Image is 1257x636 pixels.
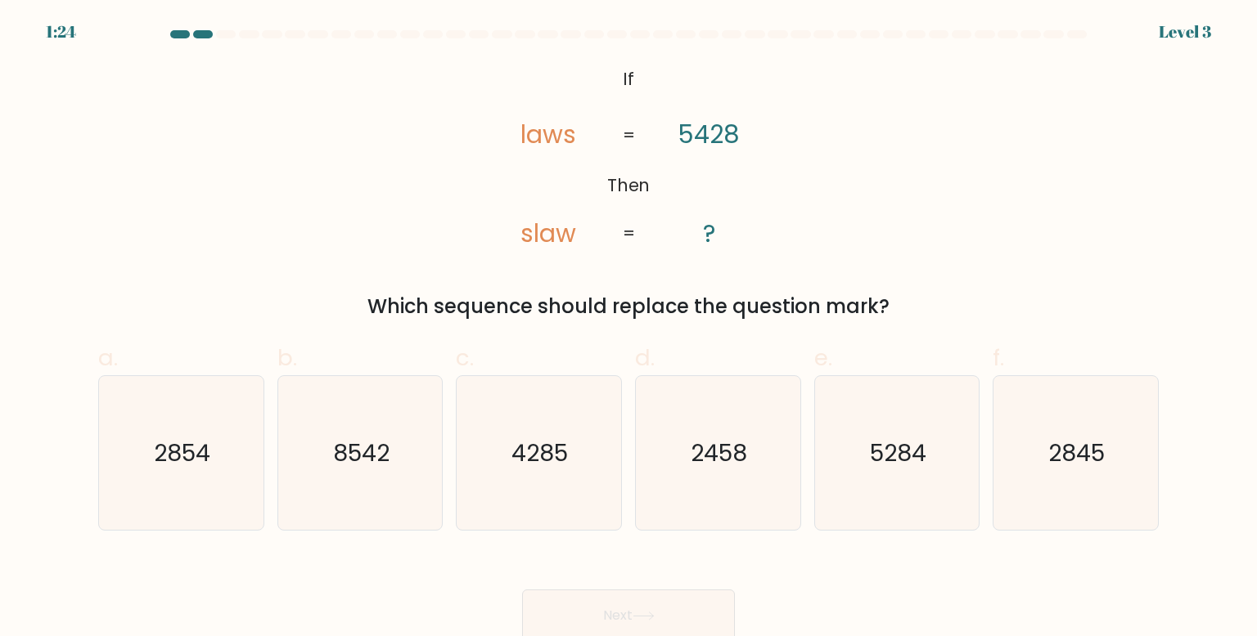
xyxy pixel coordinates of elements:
text: 8542 [333,437,390,469]
tspan: Then [607,174,651,198]
span: d. [635,342,655,374]
tspan: = [623,123,635,147]
div: Level 3 [1159,20,1211,44]
tspan: laws [520,118,575,153]
text: 5284 [870,437,926,469]
tspan: If [623,67,634,91]
text: 4285 [512,437,569,469]
span: b. [277,342,297,374]
svg: @import url('[URL][DOMAIN_NAME]); [474,62,784,253]
text: 2854 [155,437,211,469]
text: 2458 [692,437,748,469]
tspan: = [623,222,635,246]
tspan: ? [703,217,715,252]
text: 2845 [1049,437,1106,469]
span: f. [993,342,1004,374]
tspan: slaw [520,216,575,251]
tspan: 5428 [678,118,741,153]
span: a. [98,342,118,374]
div: Which sequence should replace the question mark? [108,292,1149,321]
span: e. [814,342,832,374]
span: c. [456,342,474,374]
div: 1:24 [46,20,76,44]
